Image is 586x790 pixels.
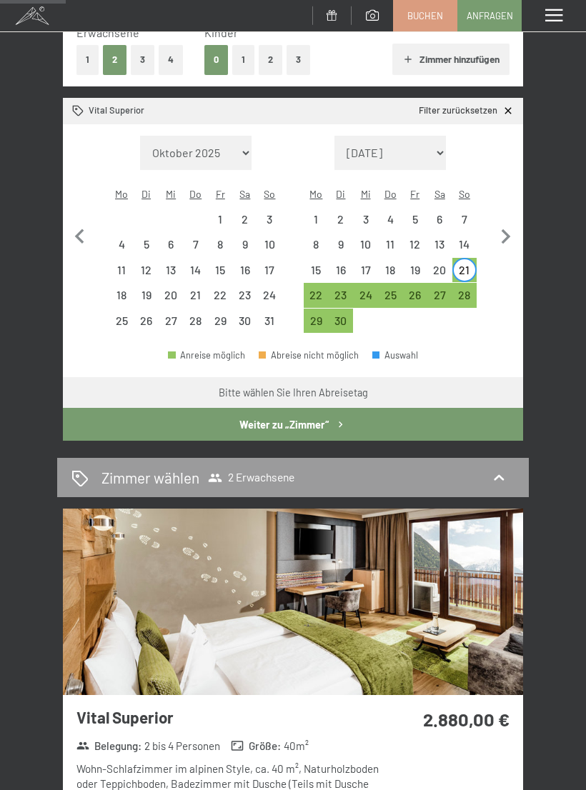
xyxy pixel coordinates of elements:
div: Thu Jun 04 2026 [378,206,403,231]
img: mss_renderimg.php [63,509,523,695]
div: Sun May 10 2026 [257,232,282,257]
div: Fri May 15 2026 [208,258,233,283]
div: Abreise nicht möglich [233,283,258,308]
div: Mon Jun 01 2026 [304,206,329,231]
div: 29 [209,315,232,337]
a: Buchen [394,1,457,31]
div: 2 [330,214,352,236]
div: Fri Jun 19 2026 [402,258,427,283]
button: Nächster Monat [491,136,521,334]
div: 9 [234,239,257,261]
strong: 2.880,00 € [423,708,510,730]
div: Sun May 24 2026 [257,283,282,308]
div: Bitte wählen Sie Ihren Abreisetag [219,386,368,400]
abbr: Samstag [239,188,250,200]
div: Abreise nicht möglich [159,309,184,334]
div: Fri Jun 12 2026 [402,232,427,257]
strong: Belegung : [76,739,141,754]
div: Sun May 31 2026 [257,309,282,334]
div: 4 [379,214,402,236]
div: 29 [305,315,327,337]
div: Abreise nicht möglich [452,206,477,231]
div: Abreise nicht möglich [208,283,233,308]
div: 15 [305,264,327,286]
div: 8 [305,239,327,261]
div: Abreise nicht möglich [134,309,159,334]
button: Weiter zu „Zimmer“ [63,408,523,441]
abbr: Samstag [434,188,445,200]
div: Abreise nicht möglich [134,283,159,308]
div: Abreise nicht möglich [257,309,282,334]
div: Tue Jun 23 2026 [329,283,354,308]
abbr: Dienstag [141,188,151,200]
div: 30 [234,315,257,337]
div: Abreise möglich [452,283,477,308]
div: 19 [135,289,157,311]
button: 3 [131,45,154,74]
div: Mon Jun 22 2026 [304,283,329,308]
abbr: Donnerstag [384,188,397,200]
div: Abreise nicht möglich [183,283,208,308]
div: Abreise nicht möglich [402,206,427,231]
div: Abreise möglich [304,309,329,334]
div: Abreise möglich [329,283,354,308]
h2: Zimmer wählen [101,467,199,488]
div: Abreise möglich [402,283,427,308]
div: 26 [404,289,426,311]
button: Vorheriger Monat [65,136,95,334]
div: 6 [160,239,182,261]
div: 21 [454,264,476,286]
div: Abreise nicht möglich [233,232,258,257]
div: Sat May 09 2026 [233,232,258,257]
div: Wed Jun 03 2026 [353,206,378,231]
div: 5 [135,239,157,261]
abbr: Sonntag [459,188,470,200]
div: Abreise möglich [353,283,378,308]
div: Tue Jun 30 2026 [329,309,354,334]
h3: Vital Superior [76,706,384,729]
div: 31 [259,315,281,337]
abbr: Freitag [216,188,225,200]
div: 4 [111,239,133,261]
div: Abreise nicht möglich [402,232,427,257]
div: Abreise nicht möglich [109,283,134,308]
div: 8 [209,239,232,261]
div: Thu May 07 2026 [183,232,208,257]
div: Abreise nicht möglich [257,283,282,308]
div: Sat May 30 2026 [233,309,258,334]
div: Abreise nicht möglich [183,258,208,283]
div: 7 [454,214,476,236]
div: Abreise nicht möglich [427,206,452,231]
div: Abreise nicht möglich [452,232,477,257]
div: Fri May 01 2026 [208,206,233,231]
div: Abreise nicht möglich [109,309,134,334]
div: 1 [209,214,232,236]
div: Fri Jun 26 2026 [402,283,427,308]
div: Fri Jun 05 2026 [402,206,427,231]
div: Abreise möglich [304,283,329,308]
div: Abreise nicht möglich [353,258,378,283]
div: Thu Jun 18 2026 [378,258,403,283]
button: 4 [159,45,183,74]
div: 1 [305,214,327,236]
button: 2 [259,45,282,74]
div: Abreise nicht möglich [304,232,329,257]
div: Abreise nicht möglich [257,232,282,257]
span: 2 bis 4 Personen [144,739,220,754]
div: Abreise nicht möglich [233,258,258,283]
div: 27 [429,289,451,311]
div: 20 [429,264,451,286]
div: 18 [379,264,402,286]
div: 24 [354,289,377,311]
div: Abreise nicht möglich [134,232,159,257]
div: Abreise nicht möglich [159,283,184,308]
div: 22 [305,289,327,311]
div: Abreise möglich [378,283,403,308]
div: 21 [184,289,207,311]
div: Thu Jun 25 2026 [378,283,403,308]
div: Tue May 19 2026 [134,283,159,308]
button: 0 [204,45,228,74]
div: Sat Jun 27 2026 [427,283,452,308]
div: Abreise nicht möglich [208,232,233,257]
div: 14 [454,239,476,261]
